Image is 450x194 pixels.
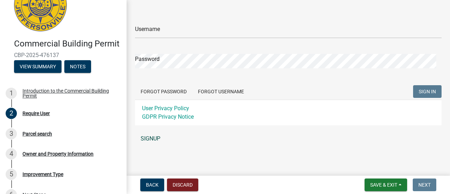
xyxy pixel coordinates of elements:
wm-modal-confirm: Summary [14,64,62,70]
div: 3 [6,128,17,139]
button: Forgot Password [135,85,192,98]
div: 5 [6,169,17,180]
div: 4 [6,148,17,159]
span: Save & Exit [370,182,397,188]
span: Next [418,182,431,188]
span: CBP-2025-476137 [14,52,112,58]
button: View Summary [14,60,62,73]
div: 1 [6,88,17,99]
h4: Commercial Building Permit [14,39,121,49]
button: Discard [167,179,198,191]
a: SIGNUP [135,132,442,146]
div: Improvement Type [22,172,63,177]
button: Back [140,179,164,191]
button: Notes [64,60,91,73]
a: User Privacy Policy [142,105,189,112]
div: Owner and Property Information [22,151,94,156]
div: 2 [6,108,17,119]
div: Require User [22,111,50,116]
div: Introduction to the Commercial Building Permit [22,88,115,98]
button: Next [413,179,436,191]
button: SIGN IN [413,85,442,98]
span: Back [146,182,159,188]
div: Parcel search [22,131,52,136]
a: GDPR Privacy Notice [142,113,194,120]
span: SIGN IN [419,89,436,94]
button: Save & Exit [365,179,407,191]
wm-modal-confirm: Notes [64,64,91,70]
button: Forgot Username [192,85,250,98]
